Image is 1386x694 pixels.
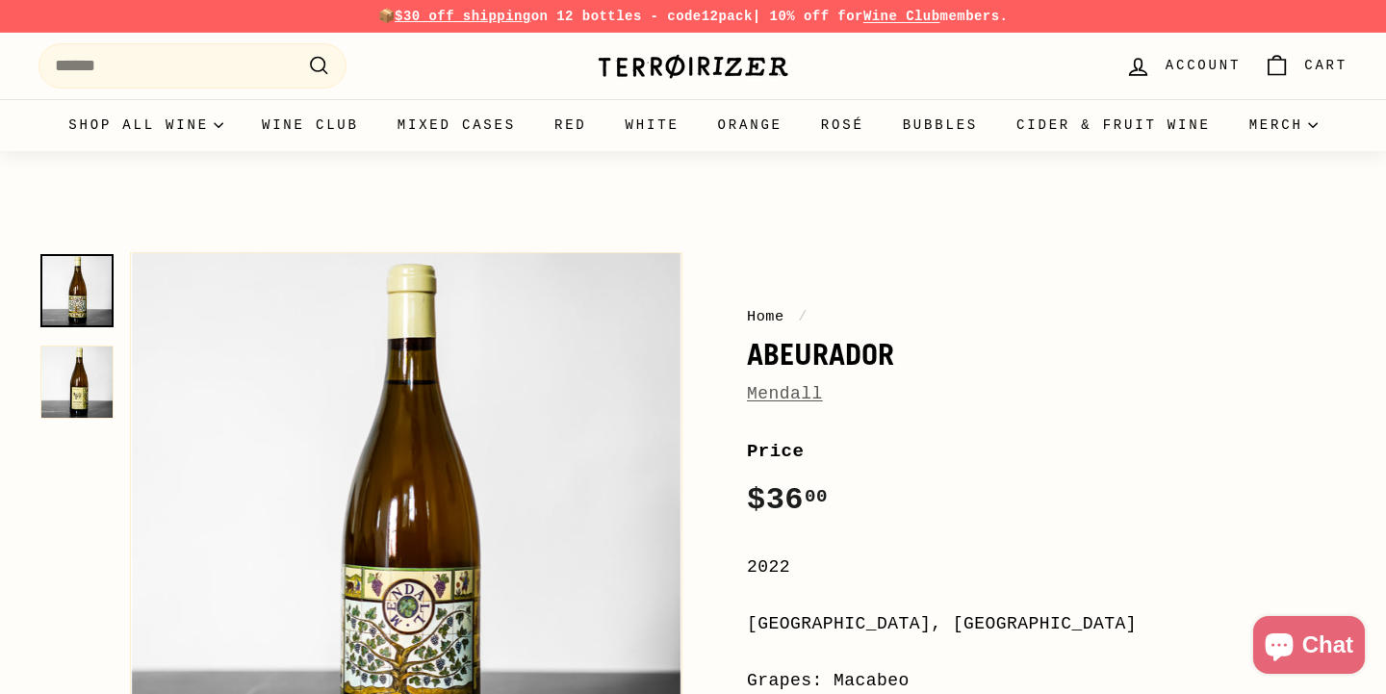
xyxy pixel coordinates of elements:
[805,486,828,507] sup: 00
[38,6,1347,27] p: 📦 on 12 bottles - code | 10% off for members.
[747,553,1347,581] div: 2022
[747,437,1347,466] label: Price
[793,308,812,325] span: /
[243,99,378,151] a: Wine Club
[802,99,884,151] a: Rosé
[747,482,828,518] span: $36
[863,9,940,24] a: Wine Club
[1252,38,1359,94] a: Cart
[747,305,1347,328] nav: breadcrumbs
[747,338,1347,371] h1: Abeurador
[1247,616,1371,679] inbox-online-store-chat: Shopify online store chat
[747,384,823,403] a: Mendall
[1166,55,1241,76] span: Account
[40,254,114,327] a: Abeurador
[535,99,606,151] a: Red
[884,99,997,151] a: Bubbles
[1230,99,1337,151] summary: Merch
[747,610,1347,638] div: [GEOGRAPHIC_DATA], [GEOGRAPHIC_DATA]
[49,99,243,151] summary: Shop all wine
[747,308,784,325] a: Home
[395,9,531,24] span: $30 off shipping
[40,346,114,419] img: Abeurador
[606,99,699,151] a: White
[699,99,802,151] a: Orange
[702,9,753,24] strong: 12pack
[378,99,535,151] a: Mixed Cases
[997,99,1230,151] a: Cider & Fruit Wine
[1304,55,1347,76] span: Cart
[1114,38,1252,94] a: Account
